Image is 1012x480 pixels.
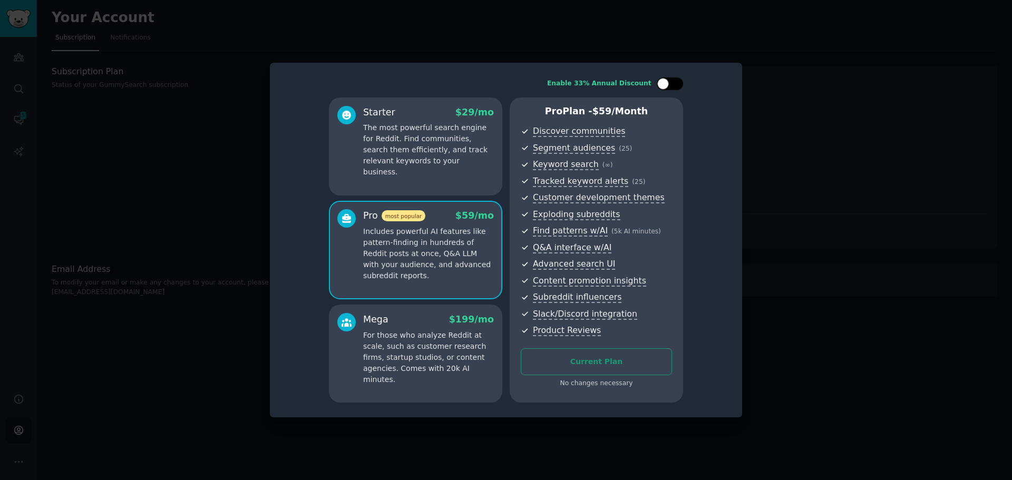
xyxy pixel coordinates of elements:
[611,228,661,235] span: ( 5k AI minutes )
[547,79,651,89] div: Enable 33% Annual Discount
[592,106,648,116] span: $ 59 /month
[363,226,494,281] p: Includes powerful AI features like pattern-finding in hundreds of Reddit posts at once, Q&A LLM w...
[533,242,611,253] span: Q&A interface w/AI
[602,161,613,169] span: ( ∞ )
[533,209,620,220] span: Exploding subreddits
[363,313,388,326] div: Mega
[363,330,494,385] p: For those who analyze Reddit at scale, such as customer research firms, startup studios, or conte...
[533,159,599,170] span: Keyword search
[533,259,615,270] span: Advanced search UI
[533,143,615,154] span: Segment audiences
[363,106,395,119] div: Starter
[533,192,665,203] span: Customer development themes
[533,292,621,303] span: Subreddit influencers
[533,126,625,137] span: Discover communities
[521,105,672,118] p: Pro Plan -
[533,176,628,187] span: Tracked keyword alerts
[455,107,494,117] span: $ 29 /mo
[363,209,425,222] div: Pro
[533,226,608,237] span: Find patterns w/AI
[521,379,672,388] div: No changes necessary
[632,178,645,185] span: ( 25 )
[449,314,494,325] span: $ 199 /mo
[382,210,426,221] span: most popular
[533,325,601,336] span: Product Reviews
[533,276,646,287] span: Content promotion insights
[455,210,494,221] span: $ 59 /mo
[363,122,494,178] p: The most powerful search engine for Reddit. Find communities, search them efficiently, and track ...
[533,309,637,320] span: Slack/Discord integration
[619,145,632,152] span: ( 25 )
